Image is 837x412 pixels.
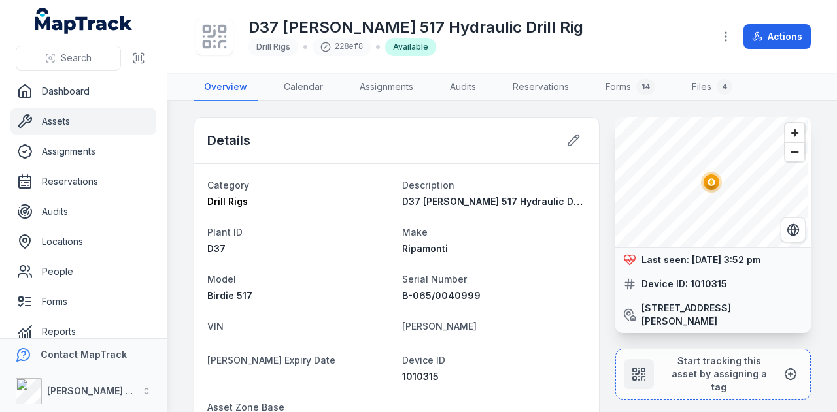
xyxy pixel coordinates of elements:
[10,78,156,104] a: Dashboard
[402,243,448,254] span: Ripamonti
[16,46,121,71] button: Search
[10,259,156,285] a: People
[615,349,811,400] button: Start tracking this asset by assigning a tag
[664,355,774,394] span: Start tracking this asset by assigning a tag
[207,355,335,366] span: [PERSON_NAME] Expiry Date
[207,131,250,150] h2: Details
[681,74,743,101] a: Files4
[10,198,156,225] a: Audits
[256,42,290,52] span: Drill Rigs
[402,290,481,301] span: B-065/0040999
[10,138,156,165] a: Assignments
[641,277,688,291] strong: Device ID:
[10,229,156,255] a: Locations
[273,74,333,101] a: Calendar
[194,74,258,101] a: Overview
[207,290,252,301] span: Birdie 517
[207,321,224,332] span: VIN
[595,74,666,101] a: Forms14
[439,74,487,101] a: Audits
[47,385,154,396] strong: [PERSON_NAME] Group
[207,227,243,238] span: Plant ID
[785,123,804,142] button: Zoom in
[615,117,808,247] canvas: Map
[502,74,579,101] a: Reservations
[691,277,727,291] strong: 1010315
[692,254,760,265] time: 03/09/2025, 3:52:48 pm
[10,319,156,345] a: Reports
[10,289,156,315] a: Forms
[717,79,732,95] div: 4
[402,227,428,238] span: Make
[207,196,248,207] span: Drill Rigs
[385,38,436,56] div: Available
[10,168,156,195] a: Reservations
[781,217,806,242] button: Switch to Satellite View
[402,321,477,332] span: [PERSON_NAME]
[41,349,127,360] strong: Contact MapTrack
[641,253,689,266] strong: Last seen:
[248,17,583,38] h1: D37 [PERSON_NAME] 517 Hydraulic Drill Rig
[636,79,655,95] div: 14
[313,38,371,56] div: 228ef8
[35,8,133,34] a: MapTrack
[402,355,445,366] span: Device ID
[207,180,249,191] span: Category
[61,52,92,65] span: Search
[785,142,804,161] button: Zoom out
[402,180,454,191] span: Description
[10,108,156,135] a: Assets
[743,24,811,49] button: Actions
[402,196,602,207] span: D37 [PERSON_NAME] 517 Hydraulic Drill Rig
[207,274,236,285] span: Model
[402,274,467,285] span: Serial Number
[692,254,760,265] span: [DATE] 3:52 pm
[349,74,424,101] a: Assignments
[207,243,226,254] span: D37
[641,302,803,328] strong: [STREET_ADDRESS][PERSON_NAME]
